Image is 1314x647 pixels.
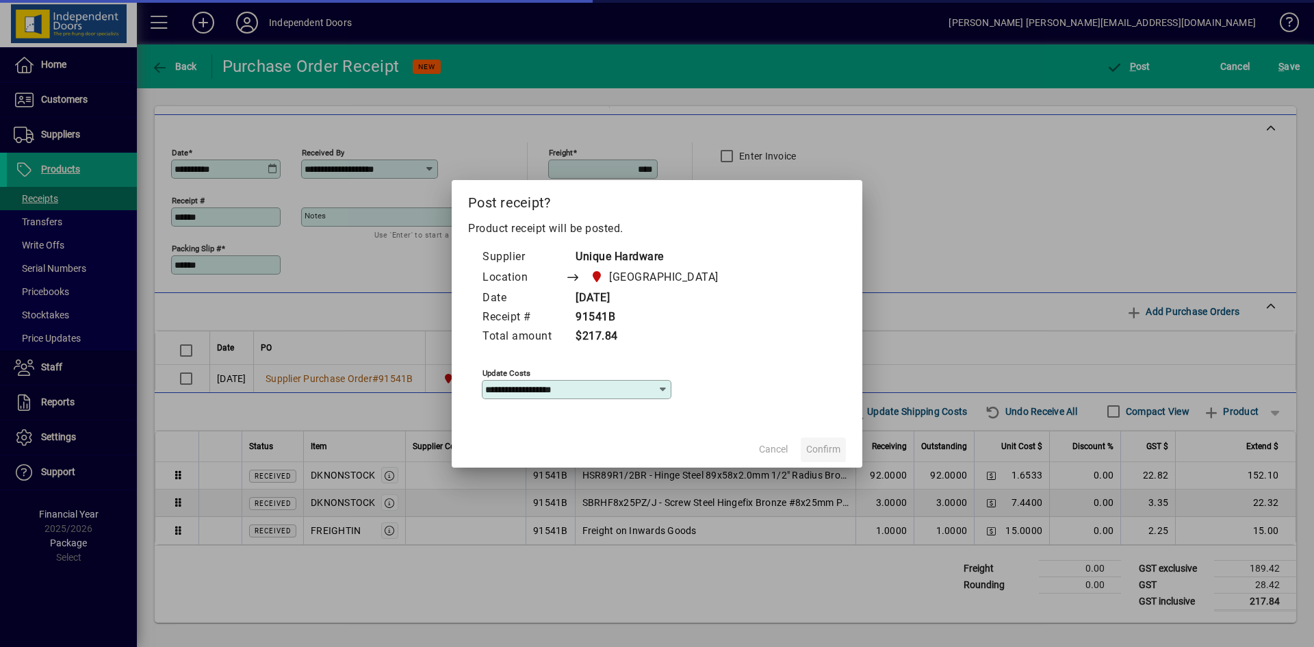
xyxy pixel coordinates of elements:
[482,368,530,377] mat-label: Update costs
[565,248,745,267] td: Unique Hardware
[468,220,846,237] p: Product receipt will be posted.
[609,269,719,286] span: [GEOGRAPHIC_DATA]
[482,289,565,308] td: Date
[565,289,745,308] td: [DATE]
[565,308,745,327] td: 91541B
[482,327,565,346] td: Total amount
[587,268,724,287] span: Christchurch
[452,180,862,220] h2: Post receipt?
[565,327,745,346] td: $217.84
[482,248,565,267] td: Supplier
[482,308,565,327] td: Receipt #
[482,267,565,289] td: Location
